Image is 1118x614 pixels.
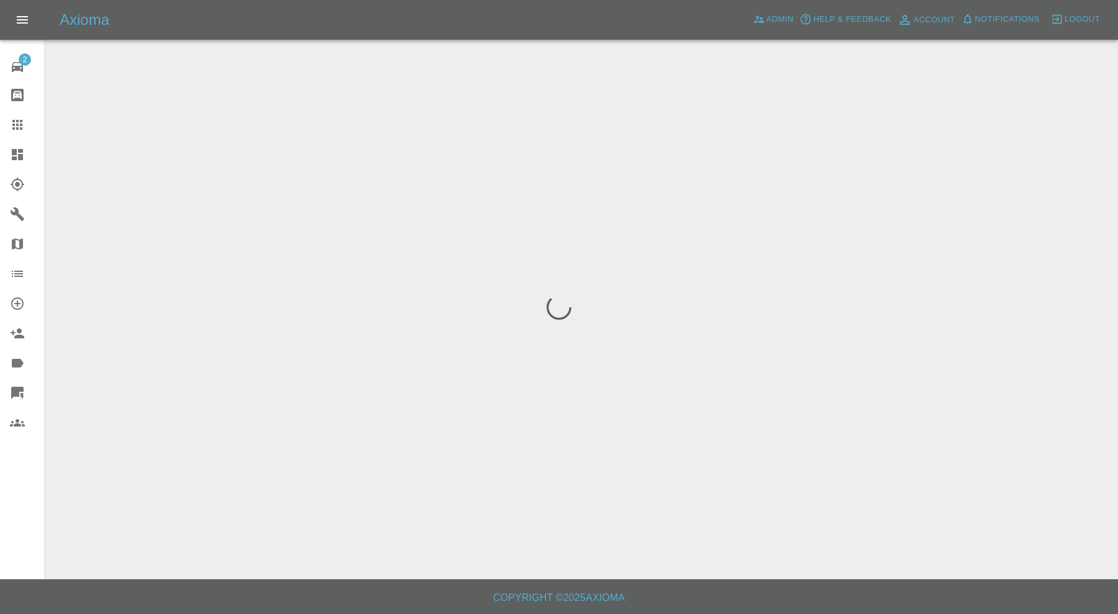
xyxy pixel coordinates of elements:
[958,10,1043,29] button: Notifications
[10,589,1108,607] h6: Copyright © 2025 Axioma
[7,5,37,35] button: Open drawer
[60,10,109,30] h5: Axioma
[894,10,958,30] a: Account
[796,10,894,29] button: Help & Feedback
[766,12,794,27] span: Admin
[1048,10,1103,29] button: Logout
[914,13,955,27] span: Account
[19,53,31,66] span: 2
[975,12,1040,27] span: Notifications
[813,12,891,27] span: Help & Feedback
[1065,12,1100,27] span: Logout
[750,10,797,29] a: Admin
